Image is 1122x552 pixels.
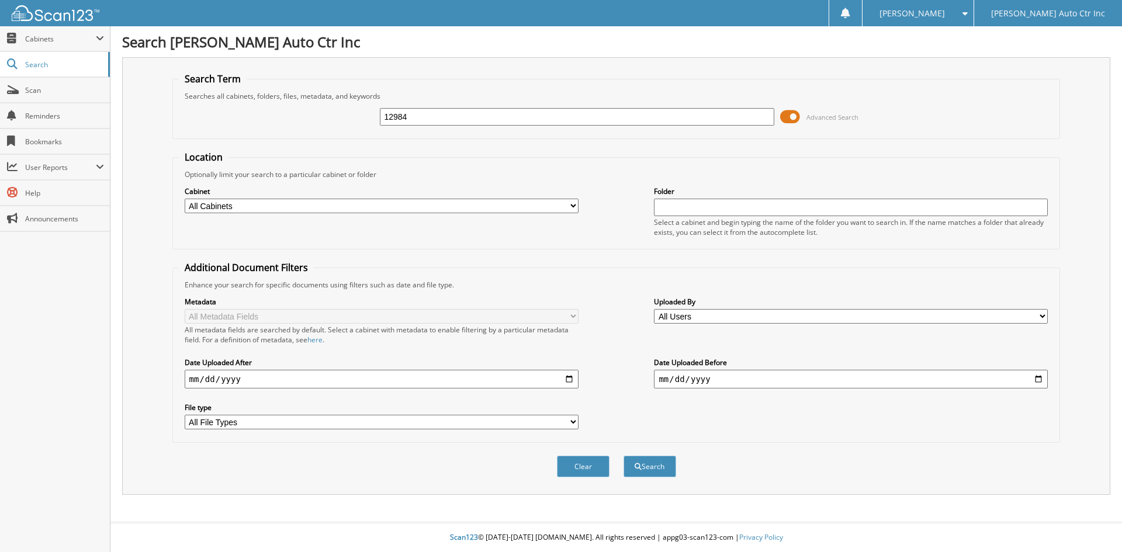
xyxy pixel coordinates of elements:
[185,186,579,196] label: Cabinet
[654,297,1048,307] label: Uploaded By
[185,370,579,388] input: start
[122,32,1110,51] h1: Search [PERSON_NAME] Auto Ctr Inc
[185,325,579,345] div: All metadata fields are searched by default. Select a cabinet with metadata to enable filtering b...
[179,91,1054,101] div: Searches all cabinets, folders, files, metadata, and keywords
[179,261,314,274] legend: Additional Document Filters
[879,10,945,17] span: [PERSON_NAME]
[25,111,104,121] span: Reminders
[450,532,478,542] span: Scan123
[25,34,96,44] span: Cabinets
[624,456,676,477] button: Search
[25,162,96,172] span: User Reports
[179,280,1054,290] div: Enhance your search for specific documents using filters such as date and file type.
[557,456,610,477] button: Clear
[179,169,1054,179] div: Optionally limit your search to a particular cabinet or folder
[185,402,579,412] label: File type
[12,5,99,21] img: scan123-logo-white.svg
[25,214,104,224] span: Announcements
[25,188,104,198] span: Help
[185,357,579,367] label: Date Uploaded After
[110,523,1122,552] div: © [DATE]-[DATE] [DOMAIN_NAME]. All rights reserved | appg03-scan123-com |
[654,370,1048,388] input: end
[185,297,579,307] label: Metadata
[806,113,858,121] span: Advanced Search
[1064,496,1122,552] iframe: Chat Widget
[654,186,1048,196] label: Folder
[739,532,783,542] a: Privacy Policy
[25,137,104,147] span: Bookmarks
[25,60,102,70] span: Search
[654,217,1048,237] div: Select a cabinet and begin typing the name of the folder you want to search in. If the name match...
[179,151,228,164] legend: Location
[25,85,104,95] span: Scan
[179,72,247,85] legend: Search Term
[991,10,1105,17] span: [PERSON_NAME] Auto Ctr Inc
[307,335,323,345] a: here
[654,357,1048,367] label: Date Uploaded Before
